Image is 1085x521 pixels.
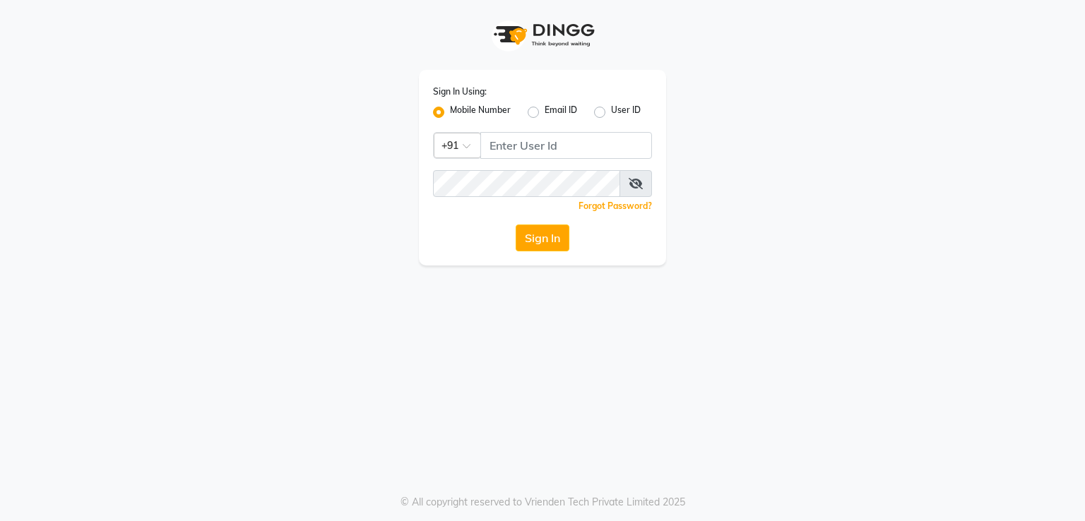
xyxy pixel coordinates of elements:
[486,14,599,56] img: logo1.svg
[480,132,652,159] input: Username
[433,85,487,98] label: Sign In Using:
[545,104,577,121] label: Email ID
[611,104,641,121] label: User ID
[516,224,569,251] button: Sign In
[579,200,652,211] a: Forgot Password?
[433,170,620,197] input: Username
[450,104,511,121] label: Mobile Number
